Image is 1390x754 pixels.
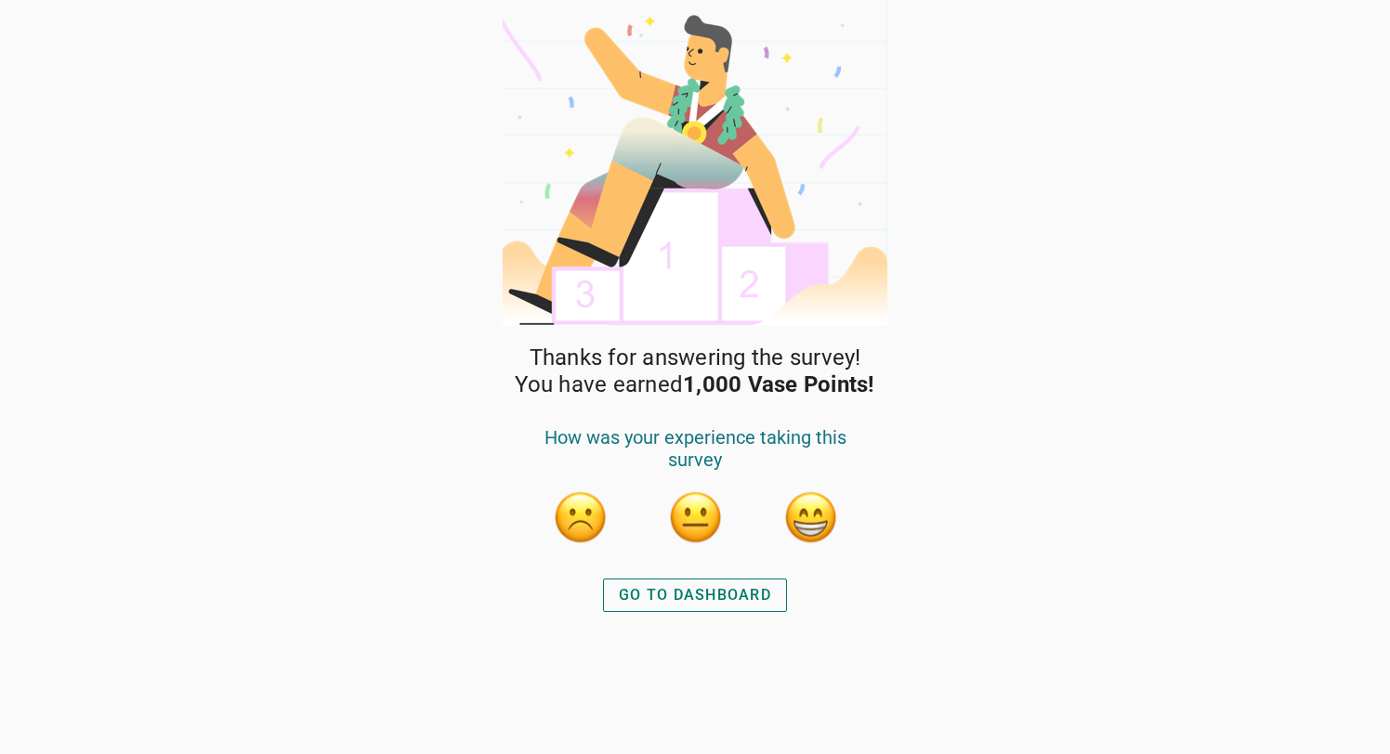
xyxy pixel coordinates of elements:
[603,578,787,612] button: GO TO DASHBOARD
[530,344,861,371] span: Thanks for answering the survey!
[683,371,875,397] strong: 1,000 Vase Points!
[515,371,874,398] span: You have earned
[522,426,868,489] div: How was your experience taking this survey
[619,584,771,606] div: GO TO DASHBOARD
